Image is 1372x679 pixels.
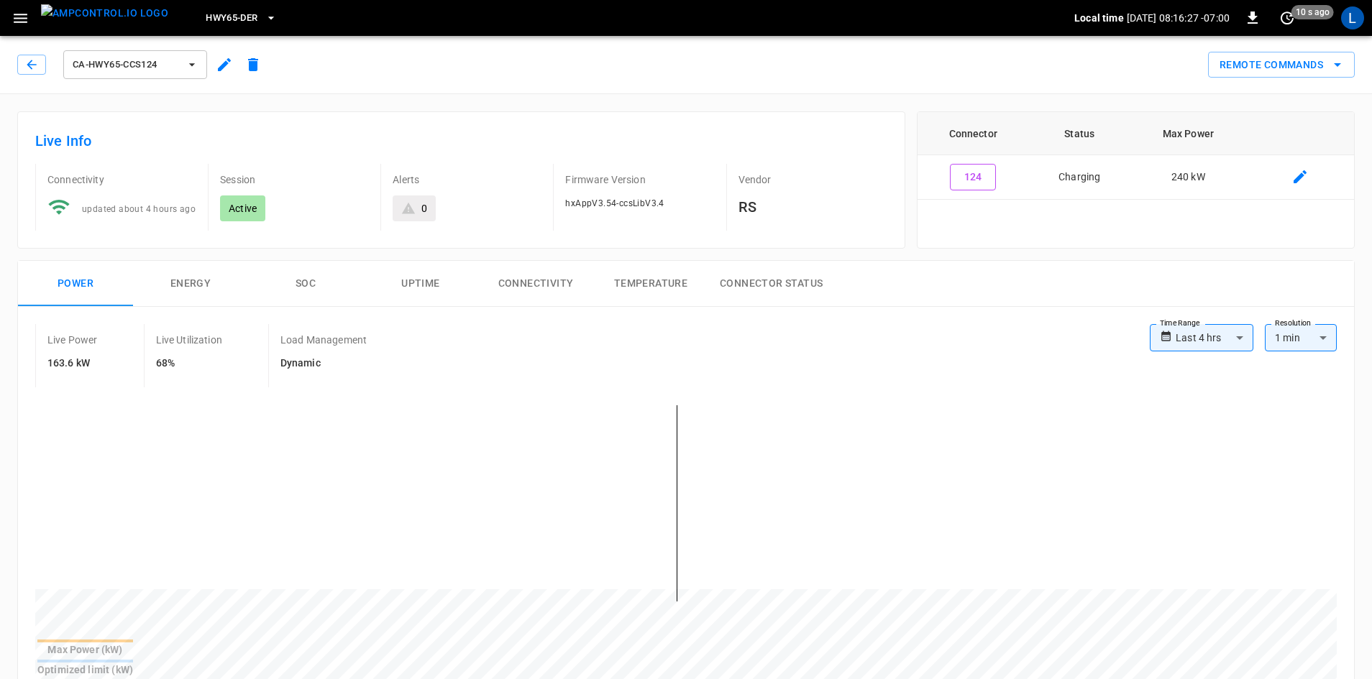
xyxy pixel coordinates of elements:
[1265,324,1337,351] div: 1 min
[1029,112,1130,155] th: Status
[47,356,98,371] h6: 163.6 kW
[280,333,367,347] p: Load Management
[1341,6,1364,29] div: profile-icon
[1291,5,1334,19] span: 10 s ago
[738,195,887,218] h6: RS
[41,4,168,22] img: ampcontrol.io logo
[593,261,708,307] button: Temperature
[18,261,133,307] button: Power
[156,356,222,371] h6: 68%
[1275,318,1311,329] label: Resolution
[220,172,369,187] p: Session
[63,50,207,79] button: ca-hwy65-ccs124
[950,164,996,190] button: 124
[421,201,427,216] div: 0
[1160,318,1200,329] label: Time Range
[1130,112,1246,155] th: Max Power
[133,261,248,307] button: Energy
[229,201,257,216] p: Active
[73,57,179,73] span: ca-hwy65-ccs124
[708,261,834,307] button: Connector Status
[280,356,367,371] h6: Dynamic
[565,172,714,187] p: Firmware Version
[248,261,363,307] button: SOC
[478,261,593,307] button: Connectivity
[82,204,196,214] span: updated about 4 hours ago
[1029,155,1130,200] td: Charging
[363,261,478,307] button: Uptime
[1208,52,1355,78] button: Remote Commands
[565,198,664,208] span: hxAppV3.54-ccsLibV3.4
[47,172,196,187] p: Connectivity
[156,333,222,347] p: Live Utilization
[393,172,541,187] p: Alerts
[1208,52,1355,78] div: remote commands options
[200,4,282,32] button: HWY65-DER
[1276,6,1299,29] button: set refresh interval
[35,129,887,152] h6: Live Info
[47,333,98,347] p: Live Power
[738,172,887,187] p: Vendor
[1130,155,1246,200] td: 240 kW
[1127,11,1230,25] p: [DATE] 08:16:27 -07:00
[1176,324,1253,351] div: Last 4 hrs
[918,112,1029,155] th: Connector
[918,112,1354,200] table: connector table
[206,10,257,27] span: HWY65-DER
[1074,11,1124,25] p: Local time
